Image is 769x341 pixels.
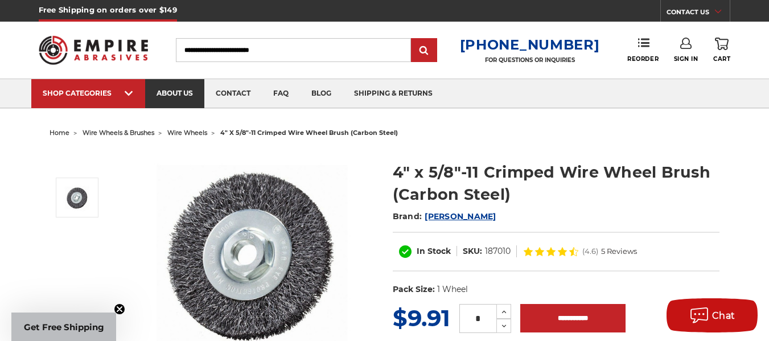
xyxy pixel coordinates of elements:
span: (4.6) [582,248,598,255]
span: Reorder [627,55,659,63]
span: Brand: [393,211,422,221]
dd: 1 Wheel [437,284,468,295]
dt: Pack Size: [393,284,435,295]
span: 5 Reviews [601,248,637,255]
a: contact [204,79,262,108]
a: about us [145,79,204,108]
a: CONTACT US [667,6,730,22]
a: Cart [713,38,730,63]
h1: 4" x 5/8"-11 Crimped Wire Wheel Brush (Carbon Steel) [393,161,719,206]
button: Close teaser [114,303,125,315]
span: Sign In [674,55,698,63]
div: SHOP CATEGORIES [43,89,134,97]
span: 4" x 5/8"-11 crimped wire wheel brush (carbon steel) [220,129,398,137]
a: [PHONE_NUMBER] [460,36,600,53]
button: Chat [667,298,758,332]
a: wire wheels & brushes [83,129,154,137]
a: blog [300,79,343,108]
dd: 187010 [485,245,511,257]
span: Cart [713,55,730,63]
div: Get Free ShippingClose teaser [11,313,116,341]
dt: SKU: [463,245,482,257]
img: Empire Abrasives [39,28,148,71]
span: Get Free Shipping [24,322,104,332]
img: 4" x 5/8"-11 Crimped Wire Wheel Brush (Carbon Steel) [63,184,91,211]
a: Reorder [627,38,659,62]
input: Submit [413,39,435,62]
span: In Stock [417,246,451,256]
span: Chat [712,310,735,321]
p: FOR QUESTIONS OR INQUIRIES [460,56,600,64]
a: shipping & returns [343,79,444,108]
a: [PERSON_NAME] [425,211,496,221]
a: faq [262,79,300,108]
a: wire wheels [167,129,207,137]
span: $9.91 [393,304,450,332]
a: home [50,129,69,137]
